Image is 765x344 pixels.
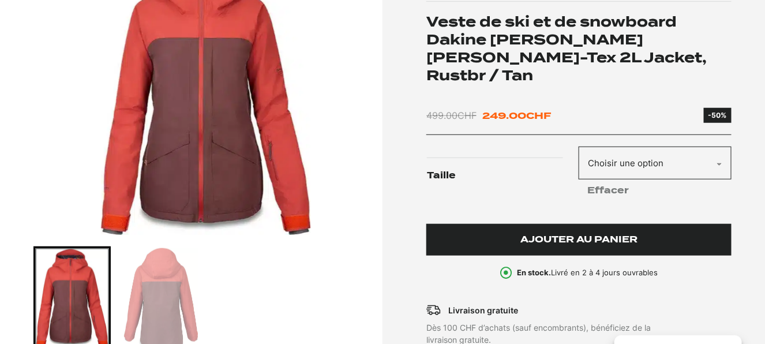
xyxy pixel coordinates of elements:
[482,110,551,121] bdi: 249.00
[449,304,519,316] p: Livraison gratuite
[708,110,727,121] div: -50%
[517,267,658,279] p: Livré en 2 à 4 jours ouvrables
[520,235,637,245] span: Ajouter au panier
[426,110,477,121] bdi: 499.00
[426,13,731,85] h1: Veste de ski et de snowboard Dakine [PERSON_NAME] [PERSON_NAME]-Tex 2L Jacket, Rustbr / Tan
[457,110,477,121] span: CHF
[427,158,578,193] label: Taille
[517,268,551,277] b: En stock.
[426,224,731,256] button: Ajouter au panier
[579,180,731,201] a: Effacer les options
[526,110,551,121] span: CHF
